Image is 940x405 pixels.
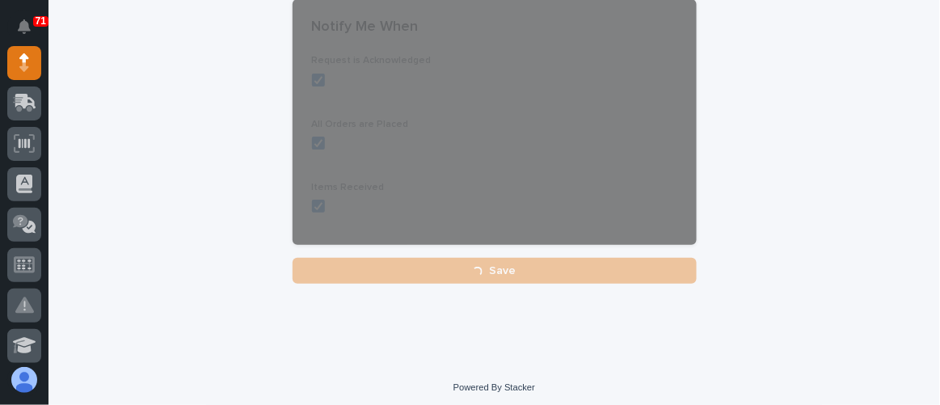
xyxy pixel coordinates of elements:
[36,15,46,27] p: 71
[20,19,41,45] div: Notifications71
[7,10,41,44] button: Notifications
[293,258,697,284] button: Save
[453,382,535,392] a: Powered By Stacker
[489,264,516,278] span: Save
[7,363,41,397] button: users-avatar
